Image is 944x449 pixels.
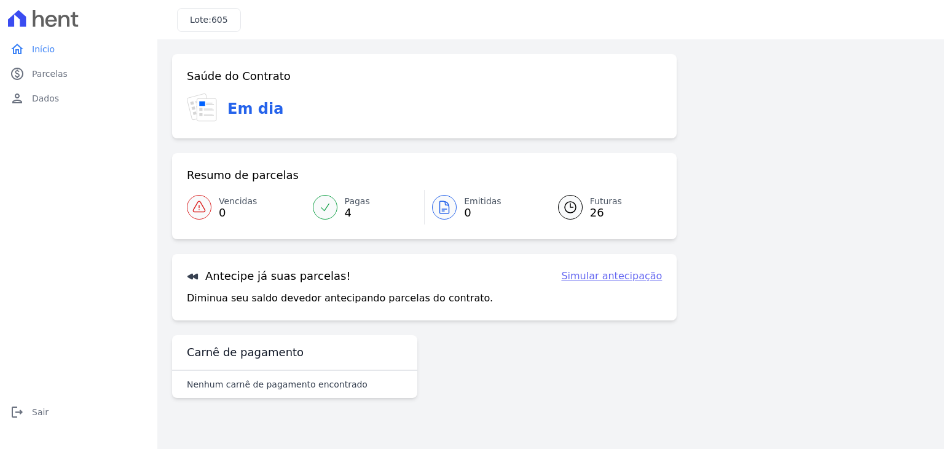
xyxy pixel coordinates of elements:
h3: Saúde do Contrato [187,69,291,84]
a: Vencidas 0 [187,190,305,224]
h3: Carnê de pagamento [187,345,304,360]
span: 4 [345,208,370,218]
span: 0 [219,208,257,218]
span: Emitidas [464,195,502,208]
a: homeInício [5,37,152,62]
a: Futuras 26 [543,190,663,224]
a: logoutSair [5,400,152,424]
h3: Antecipe já suas parcelas! [187,269,351,284]
span: Dados [32,92,59,105]
a: paidParcelas [5,62,152,86]
span: Futuras [590,195,622,208]
span: Parcelas [32,68,68,80]
i: logout [10,405,25,419]
a: Simular antecipação [561,269,662,284]
span: 26 [590,208,622,218]
span: Sair [32,406,49,418]
i: paid [10,66,25,81]
a: Emitidas 0 [425,190,543,224]
p: Nenhum carnê de pagamento encontrado [187,378,368,391]
h3: Lote: [190,14,228,26]
span: 0 [464,208,502,218]
i: person [10,91,25,106]
h3: Em dia [227,98,283,120]
p: Diminua seu saldo devedor antecipando parcelas do contrato. [187,291,493,306]
span: 605 [211,15,228,25]
span: Pagas [345,195,370,208]
i: home [10,42,25,57]
span: Início [32,43,55,55]
span: Vencidas [219,195,257,208]
a: Pagas 4 [305,190,425,224]
a: personDados [5,86,152,111]
h3: Resumo de parcelas [187,168,299,183]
